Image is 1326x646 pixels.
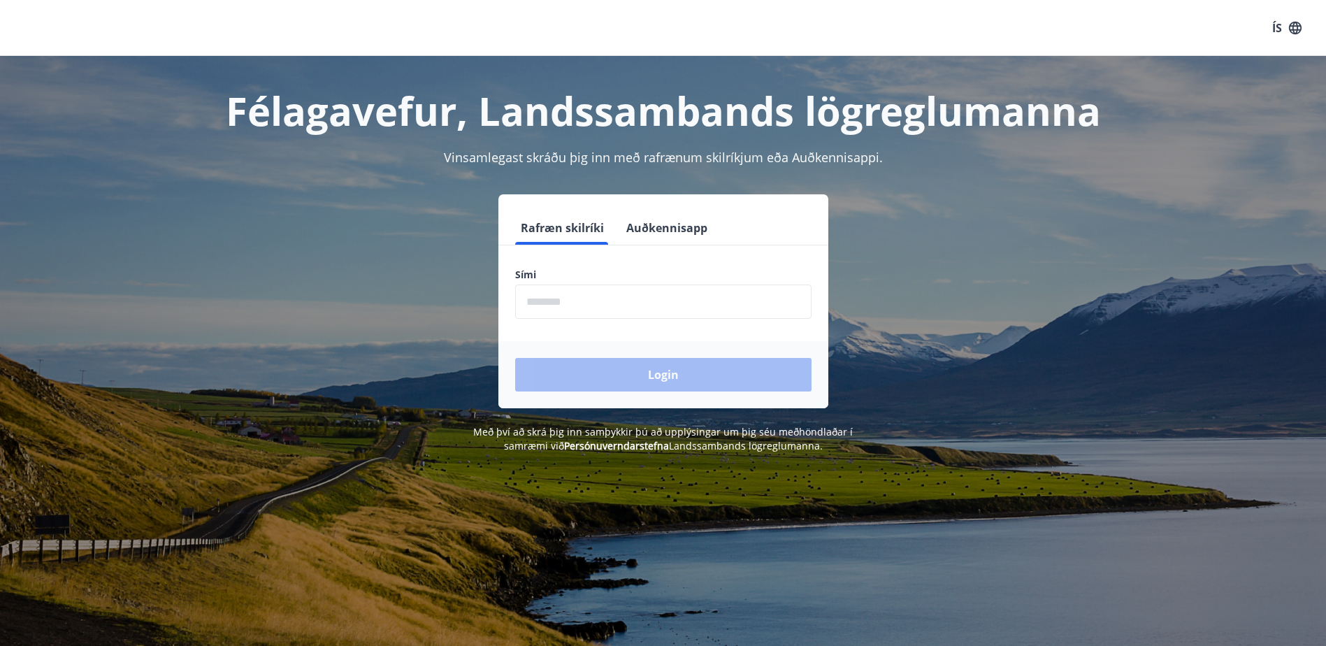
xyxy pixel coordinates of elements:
button: Auðkennisapp [621,211,713,245]
label: Sími [515,268,812,282]
span: Vinsamlegast skráðu þig inn með rafrænum skilríkjum eða Auðkennisappi. [444,149,883,166]
button: Rafræn skilríki [515,211,610,245]
a: Persónuverndarstefna [564,439,669,452]
button: ÍS [1264,15,1309,41]
h1: Félagavefur, Landssambands lögreglumanna [177,84,1150,137]
span: Með því að skrá þig inn samþykkir þú að upplýsingar um þig séu meðhöndlaðar í samræmi við Landssa... [473,425,853,452]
